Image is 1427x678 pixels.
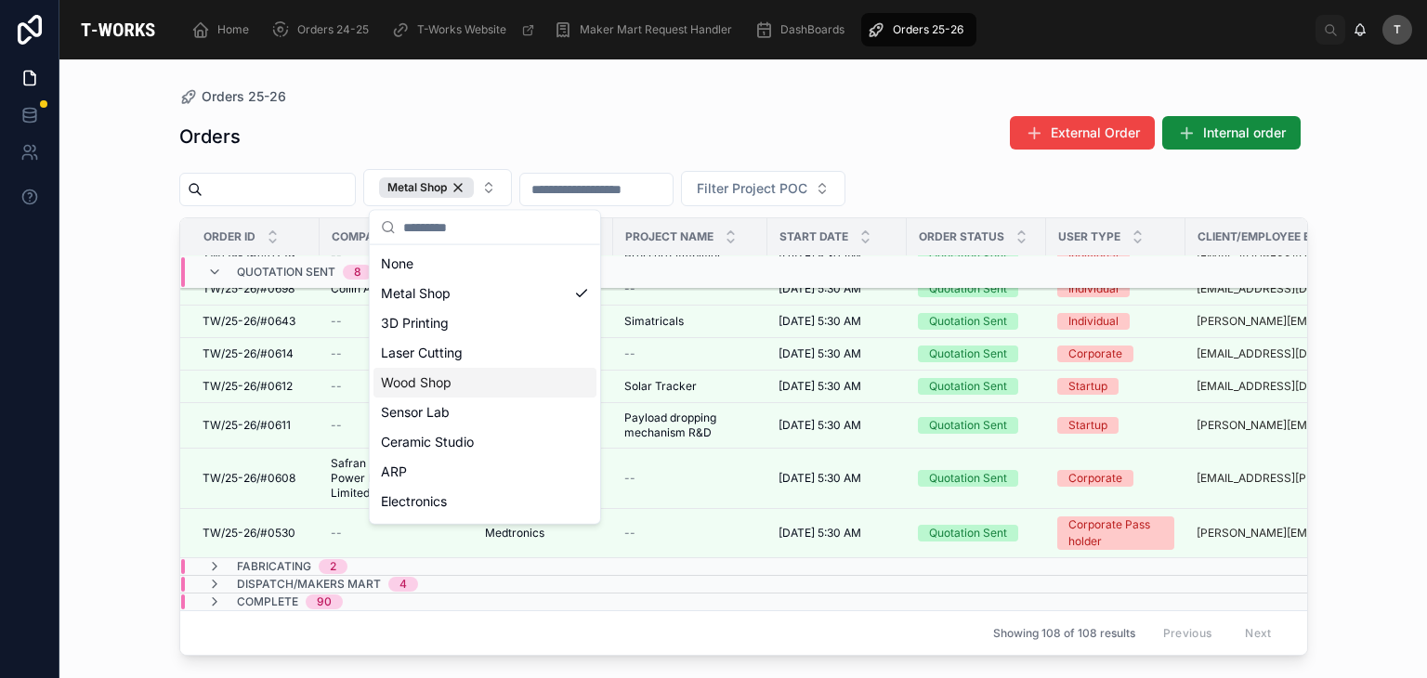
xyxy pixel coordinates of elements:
a: TW/25-26/#0530 [203,526,308,541]
div: Textile [373,516,596,546]
span: Collin Aerospace [331,281,420,296]
a: [EMAIL_ADDRESS][DOMAIN_NAME] [1197,281,1362,296]
a: Home [186,13,262,46]
div: Corporate [1068,470,1122,487]
span: -- [331,418,342,433]
div: Individual [1068,280,1119,297]
span: DashBoards [780,22,844,37]
a: Collin Aerospace [331,281,463,296]
a: [DATE] 5:30 AM [779,379,896,394]
div: Quotation Sent [929,417,1007,434]
div: Quotation Sent [929,378,1007,395]
span: Company Name [332,229,426,244]
img: App logo [74,15,162,45]
a: [DATE] 5:30 AM [779,281,896,296]
a: [PERSON_NAME][EMAIL_ADDRESS][DOMAIN_NAME] [1197,314,1362,329]
span: Safran Electrical and Power India Private Limited. [331,456,463,501]
h1: Orders [179,124,241,150]
div: Metal Shop [379,177,474,198]
div: 8 [354,265,361,280]
a: Orders 25-26 [179,87,286,106]
a: -- [331,526,463,541]
a: Orders 24-25 [266,13,382,46]
div: Electronics [373,487,596,516]
a: Individual [1057,280,1174,297]
a: TW/25-26/#0608 [203,471,308,486]
div: Corporate [1068,346,1122,362]
span: TW/25-26/#0530 [203,526,295,541]
a: Medtronics [485,526,602,541]
span: [DATE] 5:30 AM [779,471,861,486]
span: Quotation Sent [237,265,335,280]
a: TW/25-26/#0643 [203,314,308,329]
button: Internal order [1162,116,1301,150]
span: -- [331,379,342,394]
span: -- [624,526,635,541]
div: Sensor Lab [373,398,596,427]
span: User Type [1058,229,1120,244]
div: Quotation Sent [929,525,1007,541]
span: Filter Project POC [697,179,807,198]
span: Internal order [1203,124,1286,142]
button: External Order [1010,116,1155,150]
a: Quotation Sent [918,313,1035,330]
div: Startup [1068,378,1107,395]
a: -- [624,281,756,296]
button: Unselect METAL_SHOP [379,177,474,198]
span: [DATE] 5:30 AM [779,346,861,361]
span: Order Status [919,229,1004,244]
span: -- [331,346,342,361]
a: Quotation Sent [918,378,1035,395]
a: [PERSON_NAME][EMAIL_ADDRESS][DOMAIN_NAME] [1197,526,1362,541]
a: [EMAIL_ADDRESS][DOMAIN_NAME] [1197,346,1362,361]
a: -- [624,526,756,541]
a: [DATE] 5:30 AM [779,526,896,541]
a: Simatricals [624,314,756,329]
span: -- [624,471,635,486]
span: Maker Mart Request Handler [580,22,732,37]
div: 3D Printing [373,308,596,338]
span: Payload dropping mechanism R&D [624,411,756,440]
a: TW/25-26/#0612 [203,379,308,394]
a: [PERSON_NAME][EMAIL_ADDRESS][DOMAIN_NAME] [1197,418,1362,433]
a: Corporate Pass holder [1057,516,1174,550]
span: Simatricals [624,314,684,329]
a: DashBoards [749,13,858,46]
div: Corporate Pass holder [1068,516,1163,550]
a: Orders 25-26 [861,13,976,46]
a: [EMAIL_ADDRESS][PERSON_NAME][DOMAIN_NAME] [1197,471,1362,486]
a: -- [331,314,463,329]
a: [DATE] 5:30 AM [779,418,896,433]
div: Individual [1068,313,1119,330]
a: Startup [1057,378,1174,395]
span: -- [331,314,342,329]
span: Complete [237,594,298,609]
span: [DATE] 5:30 AM [779,379,861,394]
span: Orders 25-26 [202,87,286,106]
span: [DATE] 5:30 AM [779,526,861,541]
a: -- [331,379,463,394]
div: Wood Shop [373,368,596,398]
a: Individual [1057,313,1174,330]
span: [DATE] 5:30 AM [779,281,861,296]
div: Startup [1068,417,1107,434]
div: Ceramic Studio [373,427,596,457]
span: TW/25-26/#0643 [203,314,295,329]
a: Quotation Sent [918,417,1035,434]
a: T-Works Website [386,13,544,46]
a: Quotation Sent [918,346,1035,362]
div: None [373,249,596,279]
button: Select Button [681,171,845,206]
span: TW/25-26/#0611 [203,418,291,433]
a: Maker Mart Request Handler [548,13,745,46]
a: [DATE] 5:30 AM [779,471,896,486]
button: Select Button [363,169,512,206]
a: [EMAIL_ADDRESS][DOMAIN_NAME] [1197,379,1362,394]
a: -- [624,471,756,486]
a: Quotation Sent [918,470,1035,487]
a: TW/25-26/#0611 [203,418,308,433]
